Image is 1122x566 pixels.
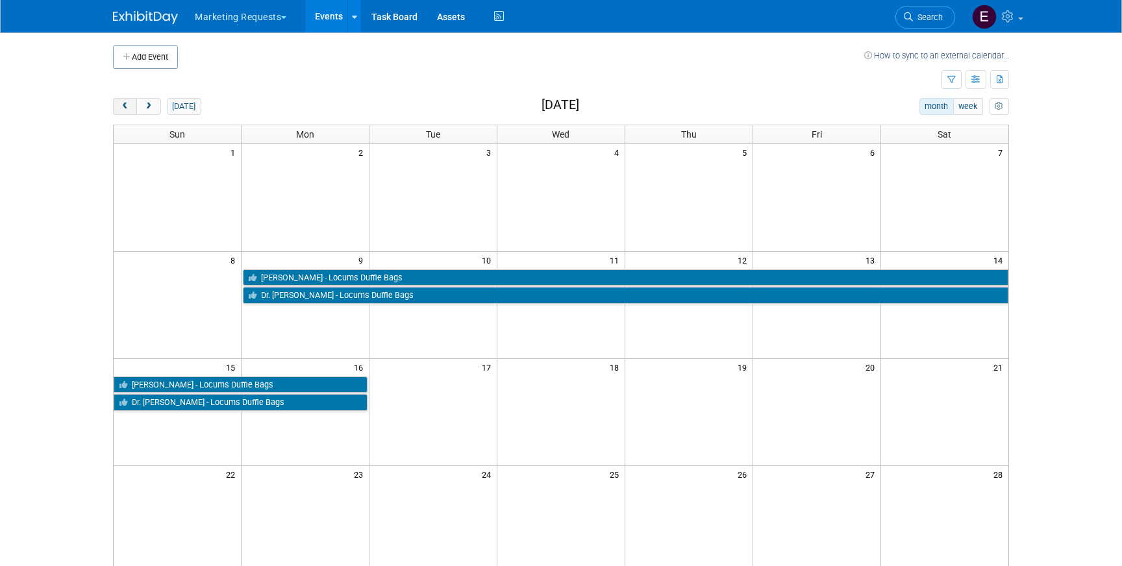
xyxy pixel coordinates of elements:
[608,359,625,375] span: 18
[736,466,753,482] span: 26
[480,359,497,375] span: 17
[992,466,1008,482] span: 28
[480,252,497,268] span: 10
[113,45,178,69] button: Add Event
[995,103,1003,111] i: Personalize Calendar
[357,252,369,268] span: 9
[997,144,1008,160] span: 7
[812,129,822,140] span: Fri
[114,376,368,393] a: [PERSON_NAME] - Locums Duffle Bags
[357,144,369,160] span: 2
[225,359,241,375] span: 15
[741,144,753,160] span: 5
[919,98,954,115] button: month
[296,129,314,140] span: Mon
[113,11,178,24] img: ExhibitDay
[895,6,955,29] a: Search
[608,466,625,482] span: 25
[938,129,951,140] span: Sat
[990,98,1009,115] button: myCustomButton
[864,252,880,268] span: 13
[136,98,160,115] button: next
[229,144,241,160] span: 1
[243,287,1008,304] a: Dr. [PERSON_NAME] - Locums Duffle Bags
[229,252,241,268] span: 8
[864,51,1009,60] a: How to sync to an external calendar...
[972,5,997,29] img: Erin Anderson
[353,466,369,482] span: 23
[225,466,241,482] span: 22
[167,98,201,115] button: [DATE]
[992,359,1008,375] span: 21
[552,129,569,140] span: Wed
[736,252,753,268] span: 12
[992,252,1008,268] span: 14
[113,98,137,115] button: prev
[480,466,497,482] span: 24
[736,359,753,375] span: 19
[114,394,368,411] a: Dr. [PERSON_NAME] - Locums Duffle Bags
[353,359,369,375] span: 16
[426,129,440,140] span: Tue
[953,98,983,115] button: week
[869,144,880,160] span: 6
[864,466,880,482] span: 27
[608,252,625,268] span: 11
[485,144,497,160] span: 3
[542,98,579,112] h2: [DATE]
[913,12,943,22] span: Search
[169,129,185,140] span: Sun
[243,269,1008,286] a: [PERSON_NAME] - Locums Duffle Bags
[613,144,625,160] span: 4
[864,359,880,375] span: 20
[681,129,697,140] span: Thu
